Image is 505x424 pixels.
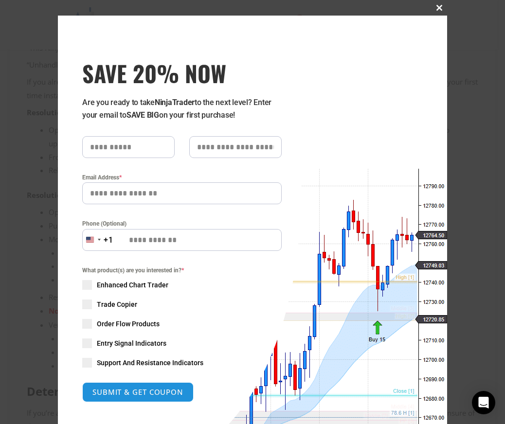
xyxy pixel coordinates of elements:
div: +1 [104,234,113,247]
span: Enhanced Chart Trader [97,280,168,290]
span: Trade Copier [97,300,137,309]
label: Order Flow Products [82,319,282,329]
label: Entry Signal Indicators [82,338,282,348]
div: Open Intercom Messenger [472,391,495,414]
label: Email Address [82,173,282,182]
span: What product(s) are you interested in? [82,265,282,275]
span: Entry Signal Indicators [97,338,166,348]
h3: SAVE 20% NOW [82,59,282,87]
label: Phone (Optional) [82,219,282,229]
label: Enhanced Chart Trader [82,280,282,290]
label: Trade Copier [82,300,282,309]
strong: SAVE BIG [126,110,159,120]
button: SUBMIT & GET COUPON [82,382,194,402]
strong: NinjaTrader [155,98,195,107]
p: Are you ready to take to the next level? Enter your email to on your first purchase! [82,96,282,122]
label: Support And Resistance Indicators [82,358,282,368]
button: Selected country [82,229,113,251]
span: Order Flow Products [97,319,160,329]
span: Support And Resistance Indicators [97,358,203,368]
